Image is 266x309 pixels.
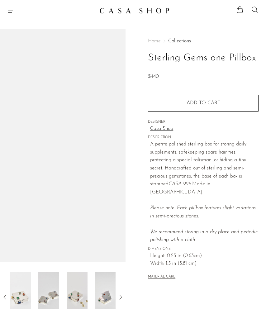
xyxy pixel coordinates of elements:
i: We recommend storing in a dry place and periodic polishing with a cloth. [150,230,258,243]
em: CASA 925. [169,182,192,187]
a: Casa Shop [150,125,259,133]
p: A petite polished sterling box for storing daily supplements, safekeeping spare hair ties, protec... [150,140,259,244]
button: Add to cart [148,95,259,111]
button: MATERIAL CARE [148,275,175,279]
h1: Sterling Gemstone Pillbox [148,50,259,66]
span: $440 [148,74,159,79]
a: Collections [168,39,191,44]
span: Width: 1.5 in (3.81 cm) [150,260,259,268]
span: Add to cart [187,101,220,106]
span: DIMENSIONS [148,246,259,252]
em: Please note: Each pillbox features slight variations in semi-precious stones. [150,206,258,242]
span: Home [148,39,161,44]
span: DESIGNER [148,119,259,125]
span: Height: 0.25 in (0.63cm) [150,252,259,260]
button: Menu [7,7,15,14]
nav: Breadcrumbs [148,39,259,44]
span: DESCRIPTION [148,135,259,140]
